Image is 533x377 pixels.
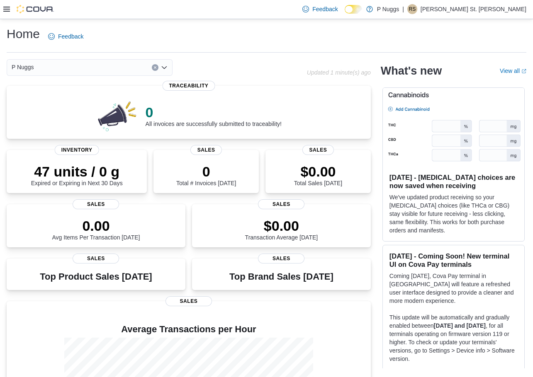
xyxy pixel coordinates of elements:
[521,69,526,74] svg: External link
[500,68,526,74] a: View allExternal link
[31,163,123,180] p: 47 units / 0 g
[96,99,139,132] img: 0
[402,4,404,14] p: |
[407,4,417,14] div: Rosanna St. John
[299,1,341,17] a: Feedback
[152,64,158,71] button: Clear input
[294,163,342,186] div: Total Sales [DATE]
[409,4,416,14] span: RS
[294,163,342,180] p: $0.00
[229,272,333,282] h3: Top Brand Sales [DATE]
[312,5,338,13] span: Feedback
[7,26,40,42] h1: Home
[245,217,318,241] div: Transaction Average [DATE]
[58,32,83,41] span: Feedback
[73,199,119,209] span: Sales
[381,64,442,77] h2: What's new
[434,322,486,329] strong: [DATE] and [DATE]
[40,272,152,282] h3: Top Product Sales [DATE]
[389,252,518,268] h3: [DATE] - Coming Soon! New terminal UI on Cova Pay terminals
[389,173,518,190] h3: [DATE] - [MEDICAL_DATA] choices are now saved when receiving
[52,217,140,234] p: 0.00
[176,163,236,186] div: Total # Invoices [DATE]
[190,145,222,155] span: Sales
[162,81,215,91] span: Traceability
[258,254,304,263] span: Sales
[17,5,54,13] img: Cova
[12,62,34,72] span: P Nuggs
[146,104,282,127] div: All invoices are successfully submitted to traceability!
[45,28,87,45] a: Feedback
[161,64,168,71] button: Open list of options
[377,4,399,14] p: P Nuggs
[176,163,236,180] p: 0
[345,5,362,14] input: Dark Mode
[55,145,99,155] span: Inventory
[389,193,518,234] p: We've updated product receiving so your [MEDICAL_DATA] choices (like THCa or CBG) stay visible fo...
[421,4,526,14] p: [PERSON_NAME] St. [PERSON_NAME]
[245,217,318,234] p: $0.00
[13,324,364,334] h4: Average Transactions per Hour
[146,104,282,121] p: 0
[73,254,119,263] span: Sales
[165,296,212,306] span: Sales
[302,145,334,155] span: Sales
[389,272,518,305] p: Coming [DATE], Cova Pay terminal in [GEOGRAPHIC_DATA] will feature a refreshed user interface des...
[31,163,123,186] div: Expired or Expiring in Next 30 Days
[307,69,371,76] p: Updated 1 minute(s) ago
[52,217,140,241] div: Avg Items Per Transaction [DATE]
[389,313,518,363] p: This update will be automatically and gradually enabled between , for all terminals operating on ...
[258,199,304,209] span: Sales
